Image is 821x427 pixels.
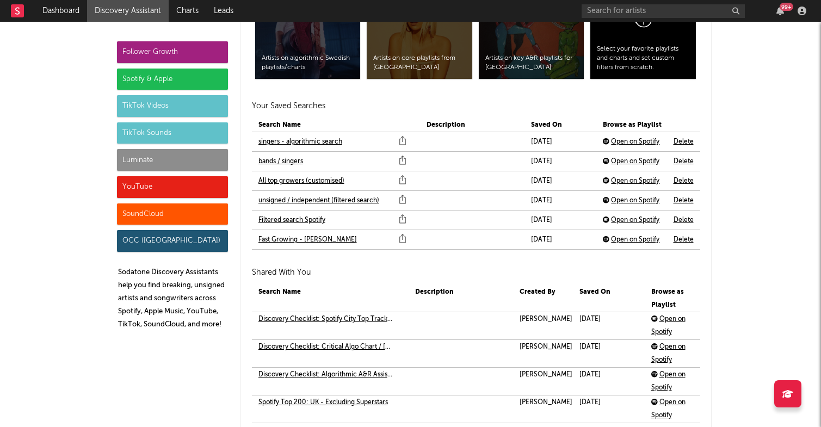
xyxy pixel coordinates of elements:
[513,340,573,368] td: [PERSON_NAME]
[573,368,645,395] td: [DATE]
[524,191,596,211] td: [DATE]
[513,286,573,312] th: Created By
[597,45,689,72] div: Select your favorite playlists and charts and set custom filters from scratch.
[603,155,666,168] div: Open on Spotify
[117,69,228,90] div: Spotify & Apple
[373,54,466,72] div: Artists on core playlists from [GEOGRAPHIC_DATA]
[611,178,659,184] span: Open on Spotify
[667,211,700,230] td: Delete
[611,139,659,145] span: Open on Spotify
[611,217,659,224] span: Open on Spotify
[117,122,228,144] div: TikTok Sounds
[513,368,573,395] td: [PERSON_NAME]
[651,341,693,367] div: Open on Spotify
[258,135,342,148] a: singers - algorithmic search
[651,316,686,336] span: Open on Spotify
[409,286,513,312] th: Description
[252,100,700,113] h2: Your Saved Searches
[117,149,228,171] div: Luminate
[118,266,228,331] p: Sodatone Discovery Assistants help you find breaking, unsigned artists and songwriters across Spo...
[513,395,573,423] td: [PERSON_NAME]
[603,233,666,246] div: Open on Spotify
[611,237,659,243] span: Open on Spotify
[611,158,659,165] span: Open on Spotify
[667,171,700,191] td: Delete
[117,95,228,117] div: TikTok Videos
[117,176,228,198] div: YouTube
[645,286,693,312] th: Browse as Playlist
[573,395,645,423] td: [DATE]
[117,41,228,63] div: Follower Growth
[252,119,421,132] th: Search Name
[667,132,700,152] td: Delete
[651,368,693,394] div: Open on Spotify
[611,197,659,204] span: Open on Spotify
[524,230,596,250] td: [DATE]
[258,313,393,326] a: Discovery Checklist: Spotify City Top Tracks / GB - Excluding Superstars
[667,152,700,171] td: Delete
[651,396,693,422] div: Open on Spotify
[582,4,745,18] input: Search for artists
[573,286,645,312] th: Saved On
[596,119,666,132] th: Browse as Playlist
[667,230,700,250] td: Delete
[524,171,596,191] td: [DATE]
[524,211,596,230] td: [DATE]
[780,3,793,11] div: 99 +
[117,203,228,225] div: SoundCloud
[252,286,409,312] th: Search Name
[258,175,344,188] a: All top growers (customised)
[573,312,645,340] td: [DATE]
[258,155,303,168] a: bands / singers
[667,191,700,211] td: Delete
[603,194,666,207] div: Open on Spotify
[258,194,379,207] a: unsigned / independent (filtered search)
[603,175,666,188] div: Open on Spotify
[258,214,325,227] a: Filtered search Spotify
[524,152,596,171] td: [DATE]
[258,233,357,246] a: Fast Growing - [PERSON_NAME]
[524,132,596,152] td: [DATE]
[524,119,596,132] th: Saved On
[262,54,354,72] div: Artists on algorithmic Swedish playlists/charts
[573,340,645,368] td: [DATE]
[776,7,784,15] button: 99+
[117,230,228,252] div: OCC ([GEOGRAPHIC_DATA])
[258,396,388,409] a: Spotify Top 200: UK - Excluding Superstars
[651,313,693,339] div: Open on Spotify
[651,344,686,363] span: Open on Spotify
[420,119,524,132] th: Description
[252,266,700,279] h2: Shared With You
[603,214,666,227] div: Open on Spotify
[485,54,578,72] div: Artists on key A&R playlists for [GEOGRAPHIC_DATA]
[258,341,393,354] a: Discovery Checklist: Critical Algo Chart / [GEOGRAPHIC_DATA]
[603,135,666,148] div: Open on Spotify
[258,368,393,381] a: Discovery Checklist: Algorithmic A&R Assistant ([GEOGRAPHIC_DATA])
[651,372,686,391] span: Open on Spotify
[513,312,573,340] td: [PERSON_NAME]
[651,399,686,419] span: Open on Spotify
